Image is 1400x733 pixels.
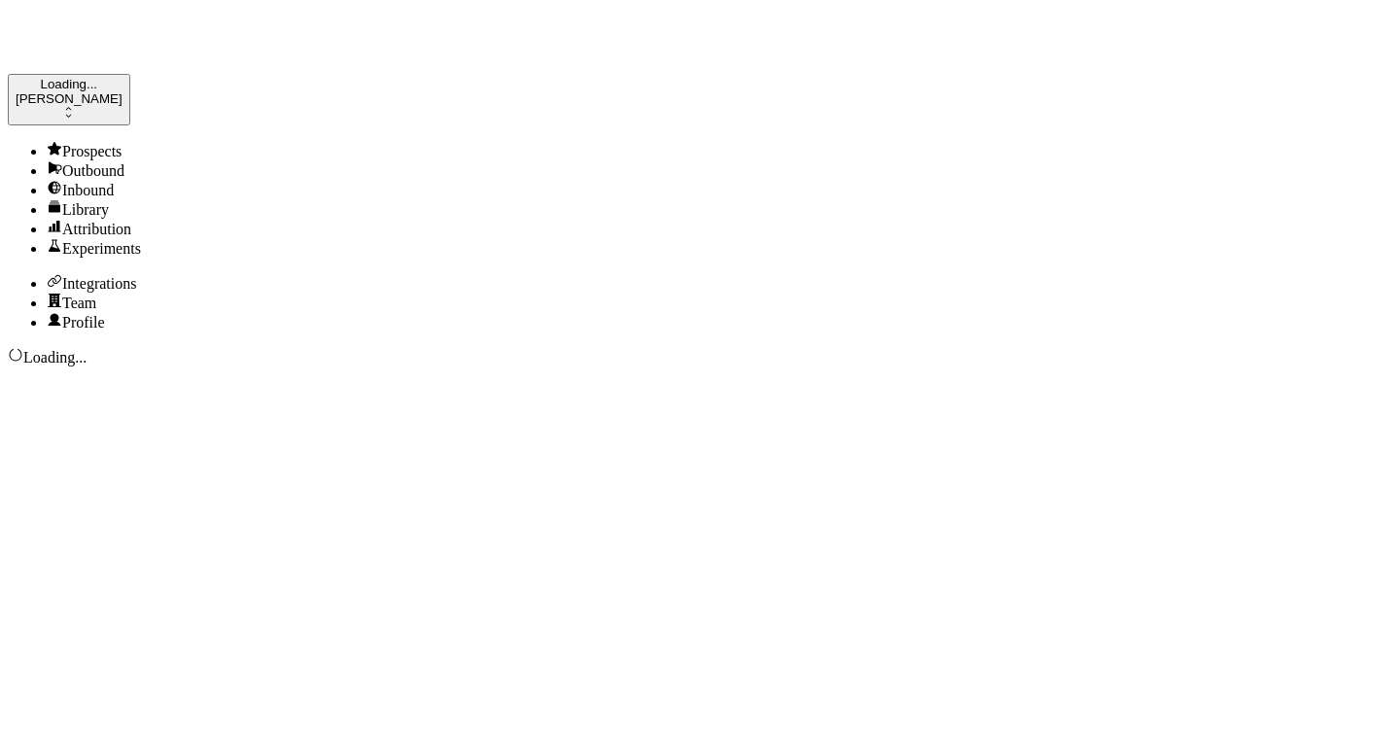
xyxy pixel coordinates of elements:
a: Go to outbound experience [47,160,1392,180]
a: Go to prospects [47,141,1392,160]
a: Go to integrations [47,273,1392,293]
div: Inbound [47,180,1392,199]
button: Loading...[PERSON_NAME] [8,74,130,124]
div: Integrations [47,273,1392,293]
div: Team [47,293,1392,312]
div: Experiments [47,238,1392,258]
div: Outbound [47,160,1392,180]
span: Loading... [23,349,87,366]
a: Go to profile [47,312,1392,332]
div: Prospects [47,141,1392,160]
div: Library [47,199,1392,219]
div: [PERSON_NAME] [16,91,122,106]
a: Go to attribution [47,219,1392,238]
a: Go to templates [47,199,1392,219]
div: side nav menu [8,74,1392,331]
a: Go to experiments [47,238,1392,258]
a: Go to team [47,293,1392,312]
a: Go to Inbound [47,180,1392,199]
nav: Main [8,74,1392,331]
div: Profile [47,312,1392,332]
div: Attribution [47,219,1392,238]
div: Loading... [16,77,122,91]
